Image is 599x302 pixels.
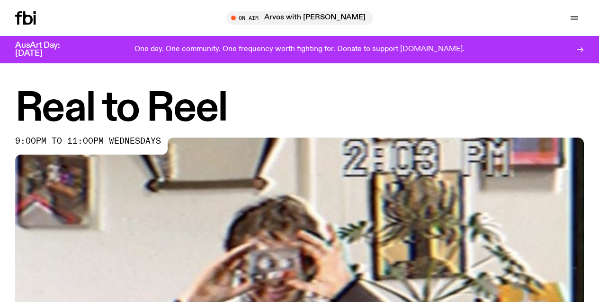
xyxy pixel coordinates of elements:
h1: Real to Reel [15,90,584,128]
button: On AirArvos with [PERSON_NAME] [226,11,373,25]
span: 9:00pm to 11:00pm wednesdays [15,138,161,145]
h3: AusArt Day: [DATE] [15,42,76,58]
p: One day. One community. One frequency worth fighting for. Donate to support [DOMAIN_NAME]. [134,45,465,54]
